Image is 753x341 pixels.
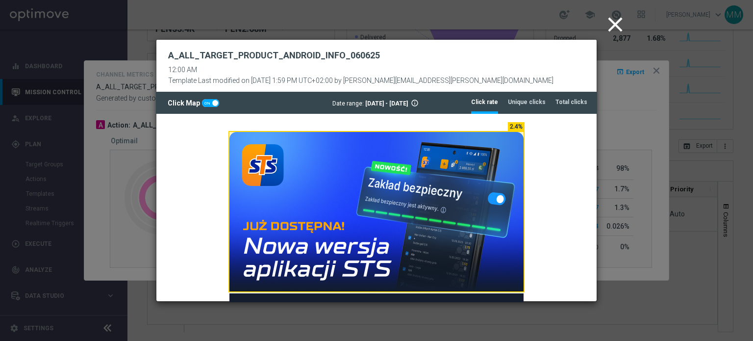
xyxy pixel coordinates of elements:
div: Template Last modified on [DATE] 1:59 PM UTC+02:00 by [PERSON_NAME][EMAIL_ADDRESS][PERSON_NAME][D... [168,74,553,85]
tab-header: Unique clicks [508,98,546,106]
tab-header: Total clicks [555,98,587,106]
button: close [602,10,631,40]
span: Date range: [332,100,364,107]
i: close [603,12,627,37]
span: [DATE] - [DATE] [365,100,408,107]
i: info_outline [411,99,419,107]
h2: A_ALL_TARGET_PRODUCT_ANDROID_INFO_060625 [168,50,380,61]
tab-header: Click rate [471,98,498,106]
div: 12:00 AM [168,66,553,74]
span: Click Map [168,99,202,107]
